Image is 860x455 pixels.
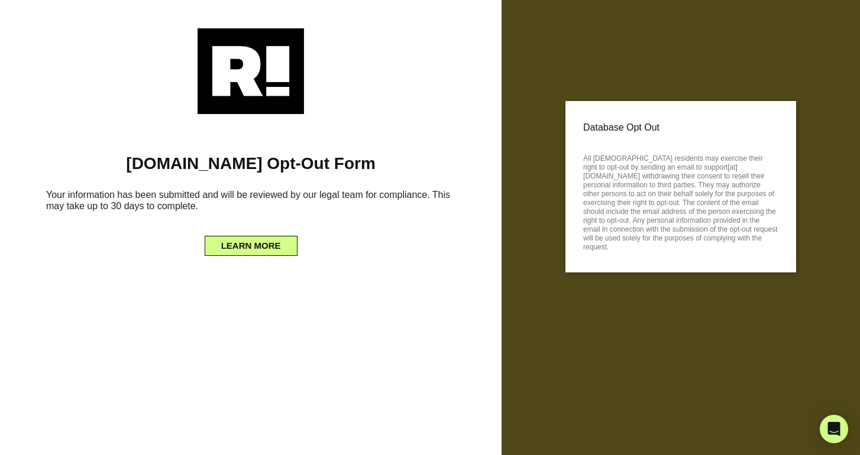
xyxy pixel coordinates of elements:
h6: Your information has been submitted and will be reviewed by our legal team for compliance. This m... [18,184,484,221]
h1: [DOMAIN_NAME] Opt-Out Form [18,154,484,174]
p: All [DEMOGRAPHIC_DATA] residents may exercise their right to opt-out by sending an email to suppo... [583,151,778,252]
a: LEARN MORE [205,238,298,247]
button: LEARN MORE [205,236,298,256]
img: Retention.com [198,28,304,114]
p: Database Opt Out [583,119,778,136]
div: Open Intercom Messenger [820,415,848,443]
